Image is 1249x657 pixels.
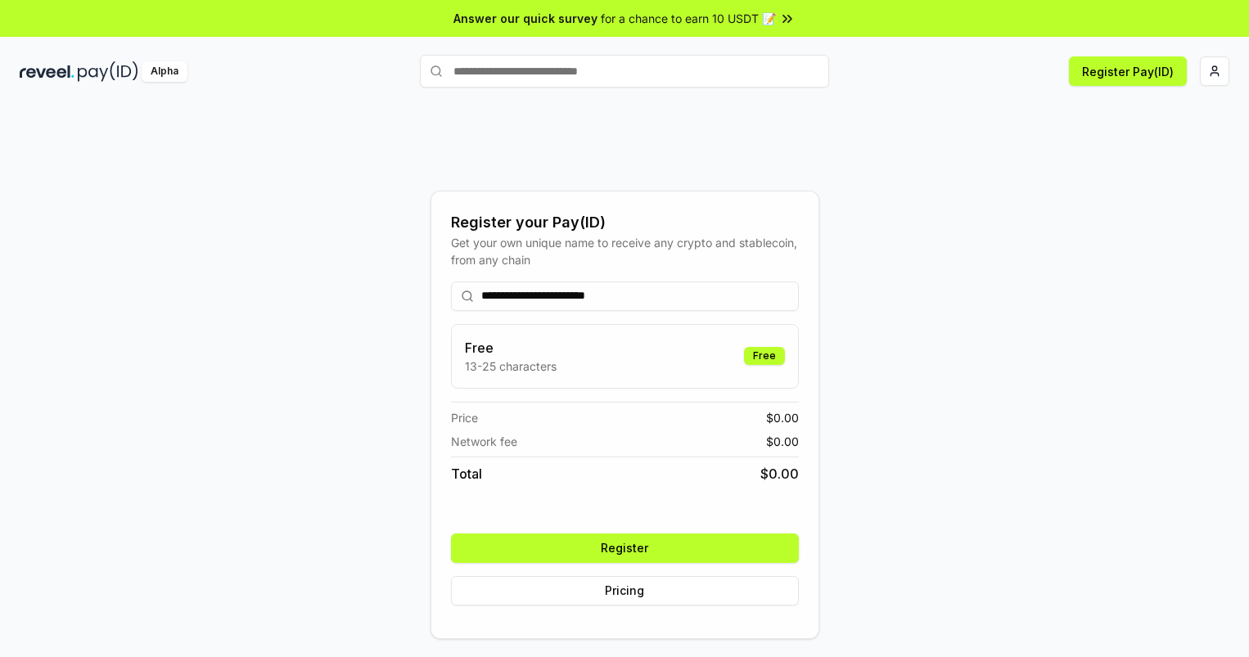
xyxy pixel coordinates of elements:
[451,464,482,484] span: Total
[451,234,799,268] div: Get your own unique name to receive any crypto and stablecoin, from any chain
[20,61,74,82] img: reveel_dark
[78,61,138,82] img: pay_id
[601,10,776,27] span: for a chance to earn 10 USDT 📝
[465,338,557,358] h3: Free
[451,211,799,234] div: Register your Pay(ID)
[451,533,799,563] button: Register
[766,409,799,426] span: $ 0.00
[1069,56,1187,86] button: Register Pay(ID)
[744,347,785,365] div: Free
[760,464,799,484] span: $ 0.00
[766,433,799,450] span: $ 0.00
[142,61,187,82] div: Alpha
[453,10,597,27] span: Answer our quick survey
[451,576,799,605] button: Pricing
[465,358,557,375] p: 13-25 characters
[451,433,517,450] span: Network fee
[451,409,478,426] span: Price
